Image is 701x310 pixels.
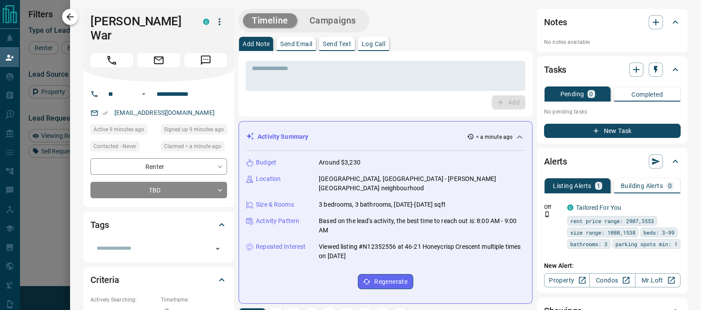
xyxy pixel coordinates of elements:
p: 1 [597,183,600,189]
p: Add Note [243,41,270,47]
p: Completed [631,91,663,98]
div: TBD [90,182,227,198]
button: Regenerate [358,274,413,289]
p: 3 bedrooms, 3 bathrooms, [DATE]-[DATE] sqft [319,200,446,209]
span: Contacted - Never [94,142,136,151]
span: Signed up 9 minutes ago [164,125,224,134]
h1: [PERSON_NAME] War [90,14,190,43]
p: No pending tasks [544,105,681,118]
div: Tue Oct 14 2025 [161,141,227,154]
p: Timeframe: [161,296,227,304]
div: Activity Summary< a minute ago [246,129,525,145]
a: Property [544,273,590,287]
p: < a minute ago [476,133,513,141]
p: Send Email [280,41,312,47]
p: Off [544,203,562,211]
h2: Tasks [544,63,566,77]
a: [EMAIL_ADDRESS][DOMAIN_NAME] [114,109,215,116]
div: Tags [90,214,227,235]
p: Location [256,174,281,184]
div: Tue Oct 14 2025 [161,125,227,137]
p: Building Alerts [621,183,663,189]
span: beds: 3-99 [643,228,674,237]
span: rent price range: 2907,3553 [570,216,654,225]
a: Condos [589,273,635,287]
p: Activity Pattern [256,216,299,226]
p: Send Text [323,41,351,47]
p: 0 [589,91,593,97]
p: Actively Searching: [90,296,157,304]
p: Size & Rooms [256,200,294,209]
h2: Alerts [544,154,567,169]
div: Tasks [544,59,681,80]
p: Pending [560,91,584,97]
div: Tue Oct 14 2025 [90,125,157,137]
p: Repeated Interest [256,242,305,251]
span: parking spots min: 1 [615,239,678,248]
p: 0 [668,183,672,189]
p: Budget [256,158,276,167]
button: Open [211,243,224,255]
p: Based on the lead's activity, the best time to reach out is: 8:00 AM - 9:00 AM [319,216,525,235]
div: Criteria [90,269,227,290]
p: Log Call [362,41,385,47]
div: Alerts [544,151,681,172]
span: size range: 1080,1538 [570,228,635,237]
p: New Alert: [544,261,681,271]
p: Around $3,230 [319,158,360,167]
svg: Push Notification Only [544,211,550,217]
p: Viewed listing #N12352556 at 46-21 Honeycrisp Crescent multiple times on [DATE] [319,242,525,261]
h2: Tags [90,218,109,232]
span: Call [90,53,133,67]
div: condos.ca [567,204,573,211]
div: Renter [90,158,227,175]
span: Message [184,53,227,67]
span: Email [137,53,180,67]
span: Active 9 minutes ago [94,125,144,134]
button: New Task [544,124,681,138]
h2: Notes [544,15,567,29]
span: Claimed < a minute ago [164,142,221,151]
button: Campaigns [301,13,365,28]
p: Activity Summary [258,132,308,141]
div: condos.ca [203,19,209,25]
h2: Criteria [90,273,119,287]
a: Mr.Loft [635,273,681,287]
p: Listing Alerts [553,183,591,189]
p: [GEOGRAPHIC_DATA], [GEOGRAPHIC_DATA] - [PERSON_NAME][GEOGRAPHIC_DATA] neighbourhood [319,174,525,193]
p: No notes available [544,38,681,46]
a: Tailored For You [576,204,621,211]
button: Timeline [243,13,297,28]
div: Notes [544,12,681,33]
button: Open [138,89,149,99]
svg: Email Verified [102,110,108,116]
span: bathrooms: 3 [570,239,607,248]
